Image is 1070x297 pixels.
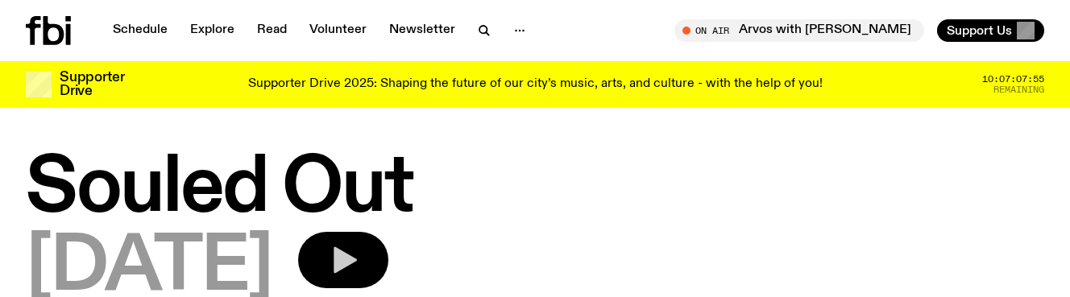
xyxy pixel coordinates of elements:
[103,19,177,42] a: Schedule
[982,75,1044,84] span: 10:07:07:55
[993,85,1044,94] span: Remaining
[379,19,465,42] a: Newsletter
[180,19,244,42] a: Explore
[674,19,924,42] button: On AirArvos with [PERSON_NAME]
[247,19,297,42] a: Read
[60,71,124,98] h3: Supporter Drive
[947,23,1012,38] span: Support Us
[937,19,1044,42] button: Support Us
[248,77,823,92] p: Supporter Drive 2025: Shaping the future of our city’s music, arts, and culture - with the help o...
[300,19,376,42] a: Volunteer
[26,153,1044,225] h1: Souled Out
